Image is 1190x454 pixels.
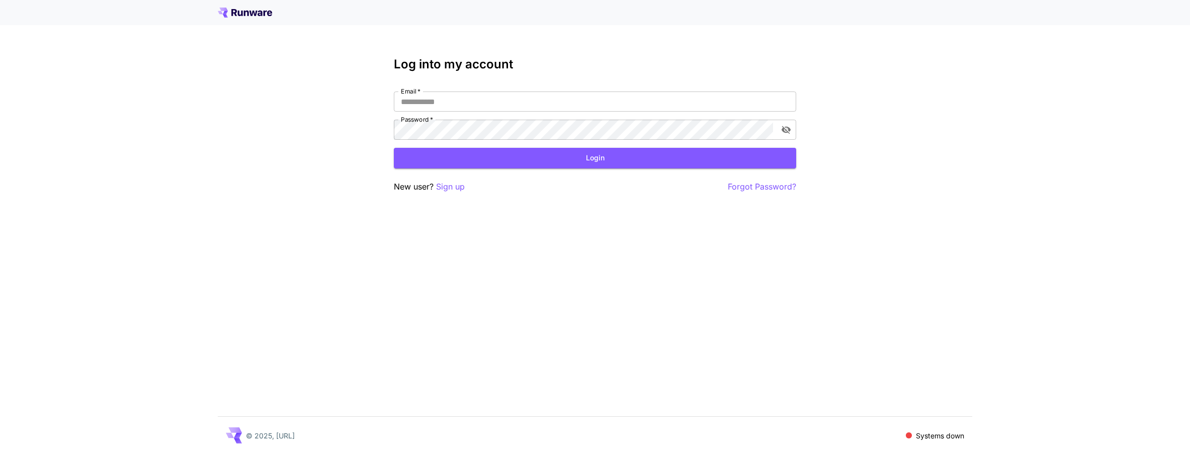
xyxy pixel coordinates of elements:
[401,115,433,124] label: Password
[401,87,420,96] label: Email
[394,148,796,168] button: Login
[246,430,295,441] p: © 2025, [URL]
[436,180,465,193] button: Sign up
[916,430,964,441] p: Systems down
[777,121,795,139] button: toggle password visibility
[728,180,796,193] button: Forgot Password?
[394,57,796,71] h3: Log into my account
[394,180,465,193] p: New user?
